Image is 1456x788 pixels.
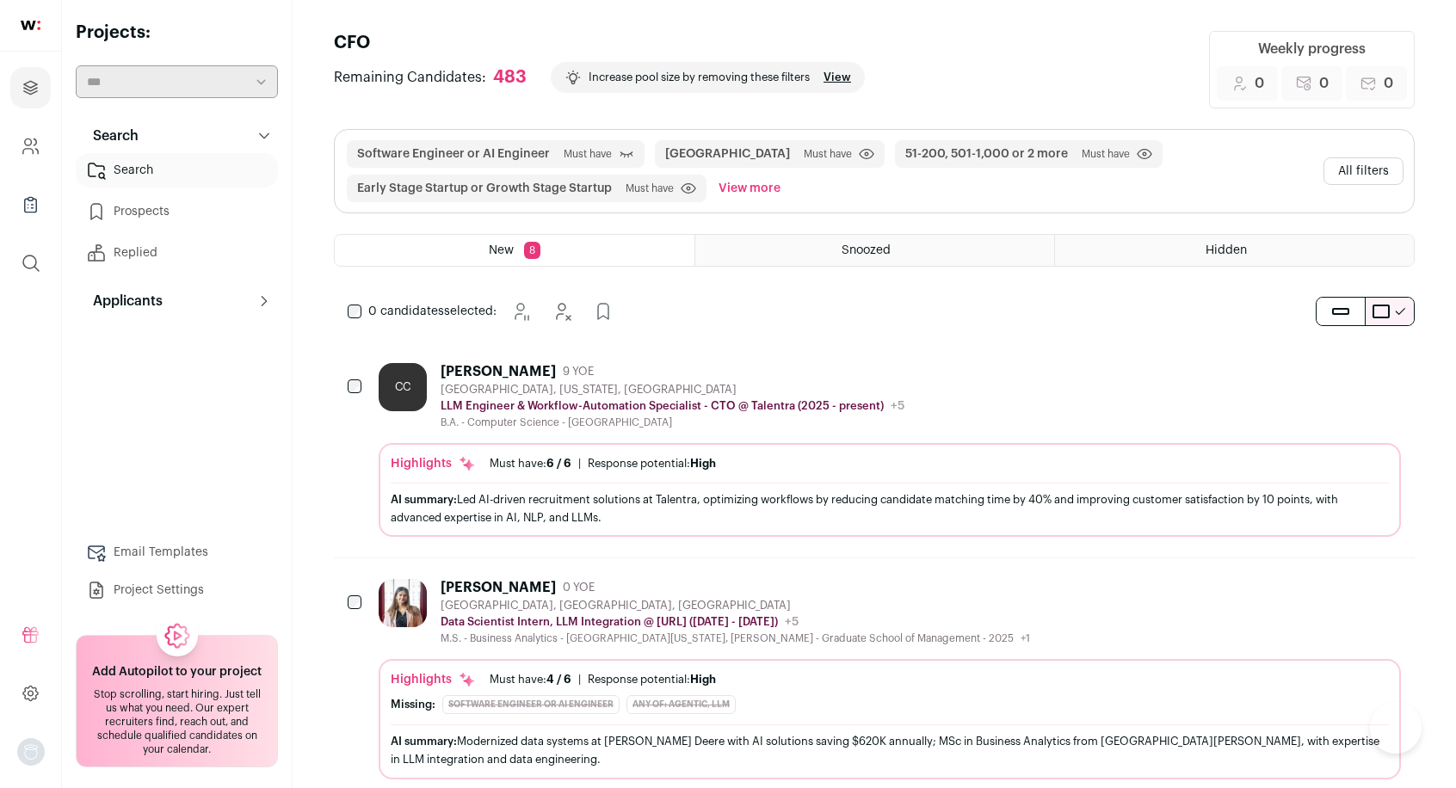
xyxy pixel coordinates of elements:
[379,579,1401,779] a: [PERSON_NAME] 0 YOE [GEOGRAPHIC_DATA], [GEOGRAPHIC_DATA], [GEOGRAPHIC_DATA] Data Scientist Intern...
[76,21,278,45] h2: Projects:
[493,67,527,89] div: 483
[83,126,139,146] p: Search
[441,631,1030,645] div: M.S. - Business Analytics - [GEOGRAPHIC_DATA][US_STATE], [PERSON_NAME] - Graduate School of Manag...
[76,236,278,270] a: Replied
[391,671,476,688] div: Highlights
[334,31,865,55] h1: CFO
[490,673,716,686] ul: |
[92,663,262,680] h2: Add Autopilot to your project
[626,182,674,195] span: Must have
[391,698,435,711] div: Missing:
[441,383,904,397] div: [GEOGRAPHIC_DATA], [US_STATE], [GEOGRAPHIC_DATA]
[588,673,716,686] div: Response potential:
[626,695,736,714] div: Any of: agentic, llm
[1323,157,1404,185] button: All filters
[87,687,267,756] div: Stop scrolling, start hiring. Just tell us what you need. Our expert recruiters find, reach out, ...
[10,184,51,225] a: Company Lists
[524,242,540,259] span: 8
[10,126,51,167] a: Company and ATS Settings
[83,291,163,311] p: Applicants
[690,458,716,469] span: High
[391,494,457,505] span: AI summary:
[76,119,278,153] button: Search
[1370,702,1422,754] iframe: Help Scout Beacon - Open
[21,21,40,30] img: wellfound-shorthand-0d5821cbd27db2630d0214b213865d53afaa358527fdda9d0ea32b1df1b89c2c.svg
[442,695,620,714] div: Software Engineer or AI Engineer
[368,303,497,320] span: selected:
[891,400,904,412] span: +5
[76,194,278,229] a: Prospects
[546,458,571,469] span: 6 / 6
[490,457,571,471] div: Must have:
[76,635,278,767] a: Add Autopilot to your project Stop scrolling, start hiring. Just tell us what you need. Our exper...
[563,581,595,594] span: 0 YOE
[1206,244,1247,256] span: Hidden
[76,284,278,318] button: Applicants
[76,573,278,607] a: Project Settings
[1082,147,1130,161] span: Must have
[368,305,444,317] span: 0 candidates
[379,363,1401,537] a: CC [PERSON_NAME] 9 YOE [GEOGRAPHIC_DATA], [US_STATE], [GEOGRAPHIC_DATA] LLM Engineer & Workflow-A...
[17,738,45,766] button: Open dropdown
[76,535,278,569] a: Email Templates
[379,579,427,627] img: 43593d0f5952a9a3d5e9b07fcb2195ada5f1de69d12d388d3cac647ade63abcb.jpg
[490,457,716,471] ul: |
[490,673,571,686] div: Must have:
[391,736,457,747] span: AI summary:
[441,363,556,380] div: [PERSON_NAME]
[441,416,904,429] div: B.A. - Computer Science - [GEOGRAPHIC_DATA]
[379,363,427,411] div: CC
[905,145,1068,163] button: 51-200, 501-1,000 or 2 more
[785,616,799,628] span: +5
[824,71,851,84] a: View
[1021,633,1030,643] span: +1
[1258,39,1366,59] div: Weekly progress
[546,674,571,685] span: 4 / 6
[564,147,612,161] span: Must have
[665,145,790,163] button: [GEOGRAPHIC_DATA]
[804,147,852,161] span: Must have
[10,67,51,108] a: Projects
[588,457,716,471] div: Response potential:
[334,67,486,88] span: Remaining Candidates:
[1055,235,1414,266] a: Hidden
[1384,73,1393,94] span: 0
[76,153,278,188] a: Search
[1255,73,1264,94] span: 0
[357,180,612,197] button: Early Stage Startup or Growth Stage Startup
[842,244,891,256] span: Snoozed
[391,455,476,472] div: Highlights
[391,490,1389,526] div: Led AI-driven recruitment solutions at Talentra, optimizing workflows by reducing candidate match...
[441,615,778,629] p: Data Scientist Intern, LLM Integration @ [URL] ([DATE] - [DATE])
[441,399,884,413] p: LLM Engineer & Workflow-Automation Specialist - CTO @ Talentra (2025 - present)
[357,145,550,163] button: Software Engineer or AI Engineer
[563,365,594,379] span: 9 YOE
[391,732,1389,768] div: Modernized data systems at [PERSON_NAME] Deere with AI solutions saving $620K annually; MSc in Bu...
[690,674,716,685] span: High
[441,599,1030,613] div: [GEOGRAPHIC_DATA], [GEOGRAPHIC_DATA], [GEOGRAPHIC_DATA]
[441,579,556,596] div: [PERSON_NAME]
[589,71,810,84] p: Increase pool size by removing these filters
[1319,73,1329,94] span: 0
[695,235,1054,266] a: Snoozed
[489,244,514,256] span: New
[715,175,784,202] button: View more
[17,738,45,766] img: nopic.png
